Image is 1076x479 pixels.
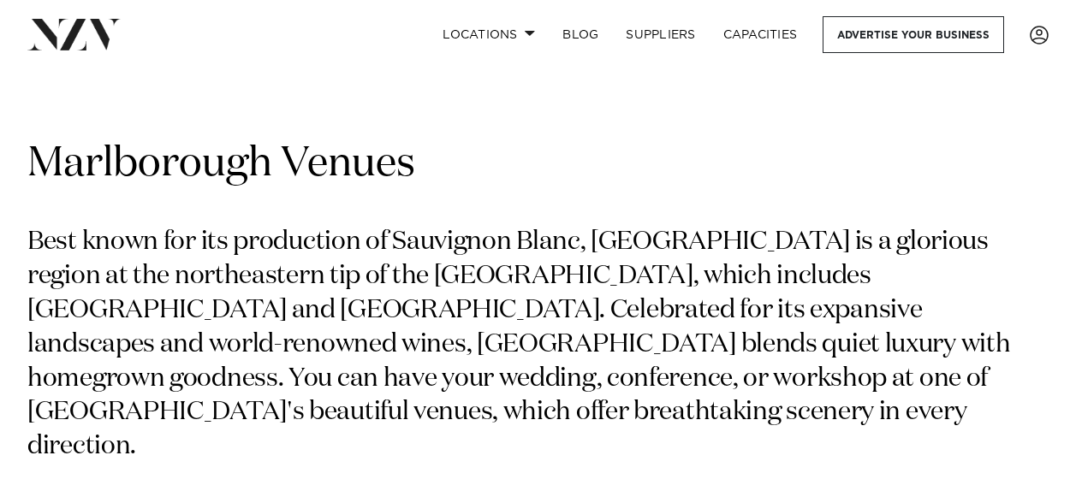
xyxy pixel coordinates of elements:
[710,16,811,53] a: Capacities
[612,16,709,53] a: SUPPLIERS
[27,138,1049,192] h1: Marlborough Venues
[549,16,612,53] a: BLOG
[27,226,1049,464] p: Best known for its production of Sauvignon Blanc, [GEOGRAPHIC_DATA] is a glorious region at the n...
[27,19,121,50] img: nzv-logo.png
[823,16,1004,53] a: Advertise your business
[429,16,549,53] a: Locations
